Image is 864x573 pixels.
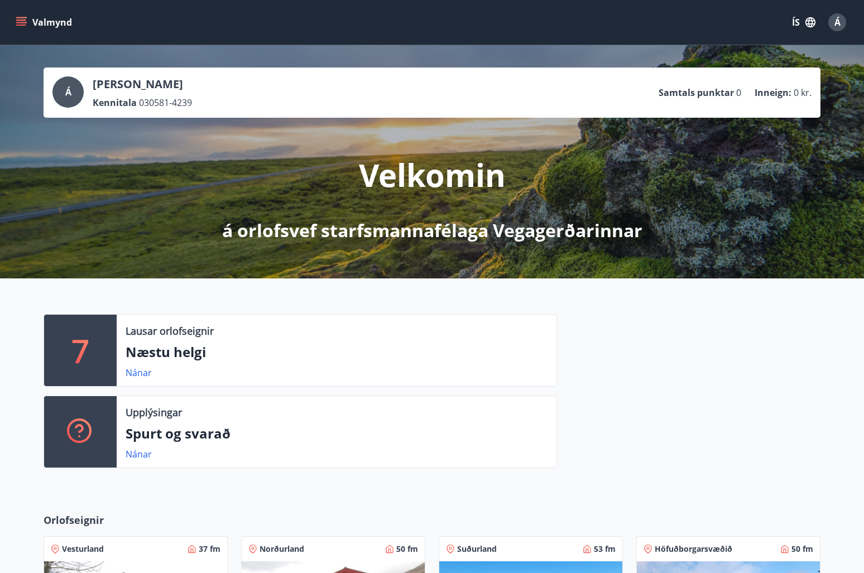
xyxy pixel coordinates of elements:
span: 50 fm [791,543,813,555]
p: 7 [71,329,89,372]
a: Nánar [126,367,152,379]
span: 0 kr. [794,86,812,99]
span: Vesturland [62,543,104,555]
button: menu [13,12,76,32]
span: 50 fm [396,543,418,555]
p: Lausar orlofseignir [126,324,214,338]
span: 0 [736,86,741,99]
span: Suðurland [457,543,497,555]
p: Kennitala [93,97,137,109]
p: á orlofsvef starfsmannafélaga Vegagerðarinnar [222,218,642,243]
span: Á [834,16,841,28]
span: 37 fm [199,543,220,555]
span: Á [65,86,71,98]
span: 030581-4239 [139,97,192,109]
span: Höfuðborgarsvæðið [655,543,732,555]
a: Nánar [126,448,152,460]
span: Orlofseignir [44,513,104,527]
p: Spurt og svarað [126,424,548,443]
span: 53 fm [594,543,616,555]
p: [PERSON_NAME] [93,76,192,92]
button: Á [824,9,851,36]
p: Inneign : [755,86,791,99]
p: Samtals punktar [659,86,734,99]
p: Upplýsingar [126,405,182,420]
p: Næstu helgi [126,343,548,362]
span: Norðurland [260,543,304,555]
button: ÍS [786,12,822,32]
p: Velkomin [359,153,506,196]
